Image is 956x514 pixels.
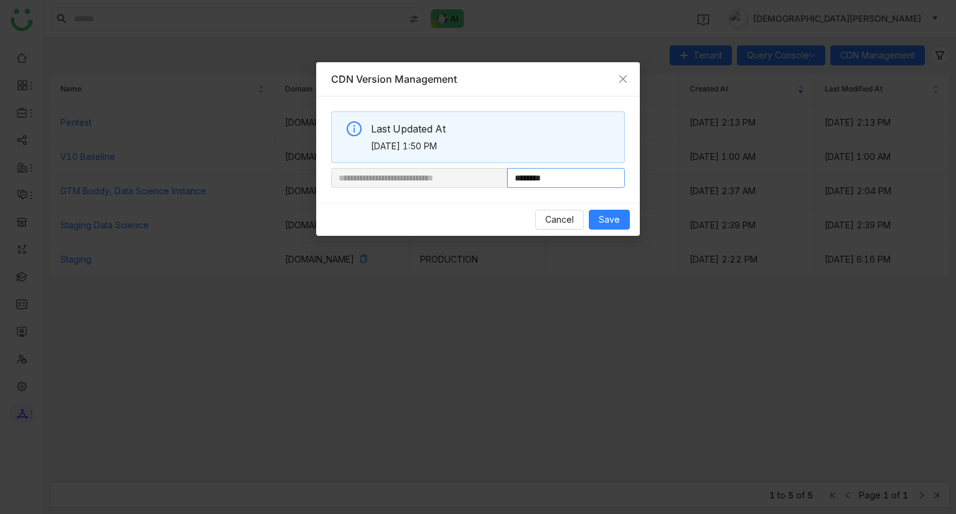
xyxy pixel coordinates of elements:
[371,121,615,137] span: Last Updated At
[589,210,630,230] button: Save
[606,62,640,96] button: Close
[599,213,620,227] span: Save
[545,213,574,227] span: Cancel
[331,72,625,86] div: CDN Version Management
[535,210,584,230] button: Cancel
[371,139,615,153] span: [DATE] 1:50 PM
